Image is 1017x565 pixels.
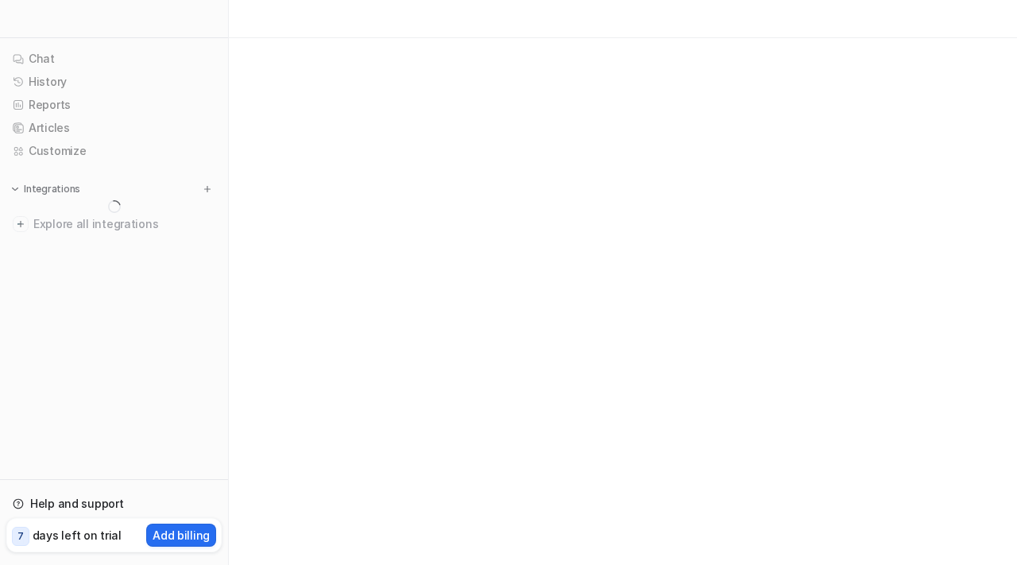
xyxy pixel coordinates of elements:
img: expand menu [10,184,21,195]
button: Integrations [6,181,85,197]
span: Explore all integrations [33,211,215,237]
a: Customize [6,140,222,162]
p: Add billing [153,527,210,544]
p: Integrations [24,183,80,195]
a: Explore all integrations [6,213,222,235]
p: days left on trial [33,527,122,544]
img: menu_add.svg [202,184,213,195]
img: explore all integrations [13,216,29,232]
a: Reports [6,94,222,116]
a: History [6,71,222,93]
button: Add billing [146,524,216,547]
a: Articles [6,117,222,139]
p: 7 [17,529,24,544]
a: Help and support [6,493,222,515]
a: Chat [6,48,222,70]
